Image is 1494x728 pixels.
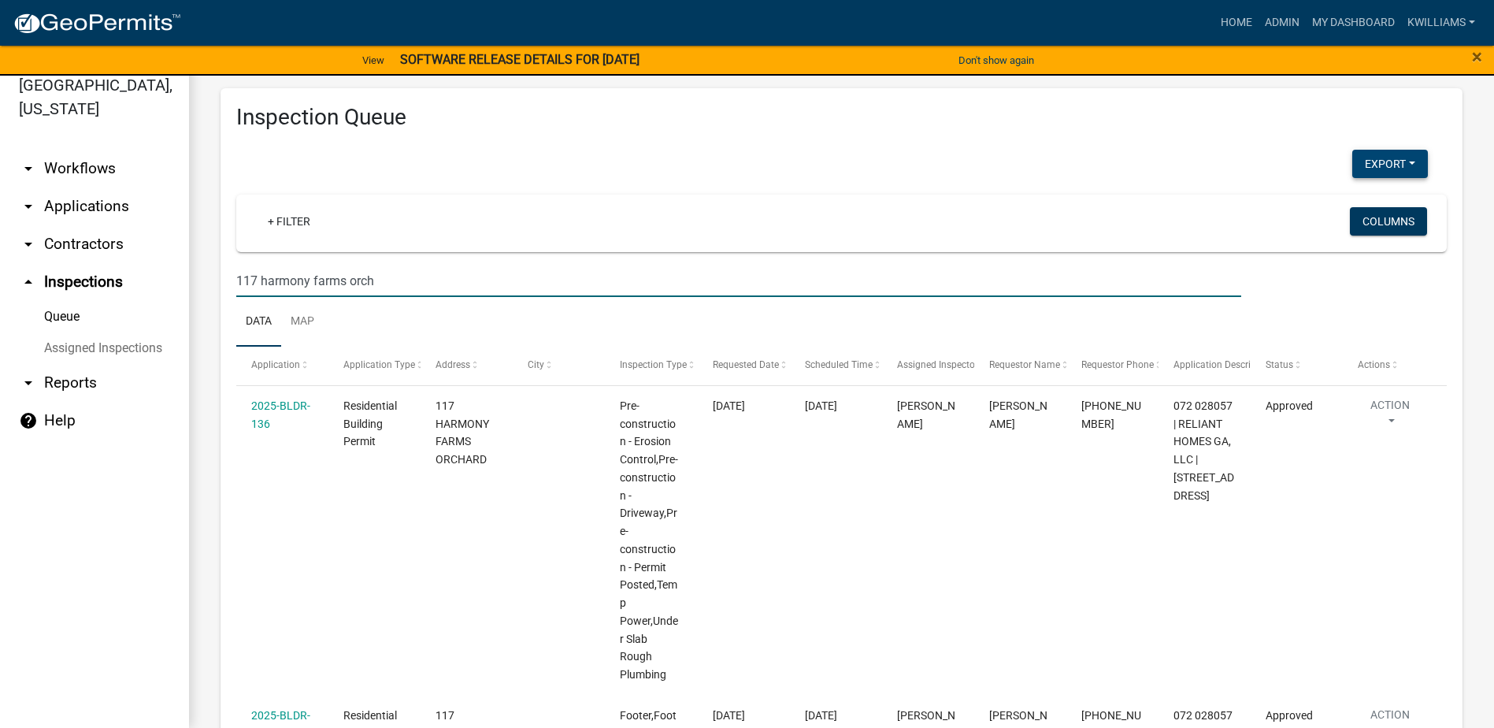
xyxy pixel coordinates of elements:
[1358,359,1390,370] span: Actions
[952,47,1040,73] button: Don't show again
[356,47,391,73] a: View
[19,159,38,178] i: arrow_drop_down
[19,273,38,292] i: arrow_drop_up
[713,709,745,722] span: 06/02/2025
[1173,399,1234,502] span: 072 028057 | RELIANT HOMES GA, LLC | 117 HARMONY FARMS ORCHARD
[1401,8,1481,38] a: kwilliams
[897,359,978,370] span: Assigned Inspector
[1472,47,1482,66] button: Close
[1066,347,1158,384] datatable-header-cell: Requestor Phone
[19,197,38,216] i: arrow_drop_down
[1306,8,1401,38] a: My Dashboard
[605,347,697,384] datatable-header-cell: Inspection Type
[1214,8,1259,38] a: Home
[620,399,678,681] span: Pre-construction - Erosion Control,Pre-construction - Driveway,Pre-construction - Permit Posted,T...
[974,347,1066,384] datatable-header-cell: Requestor Name
[697,347,789,384] datatable-header-cell: Requested Date
[1358,397,1422,436] button: Action
[1266,359,1293,370] span: Status
[805,707,867,725] div: [DATE]
[528,359,544,370] span: City
[805,397,867,415] div: [DATE]
[251,399,310,430] a: 2025-BLDR-136
[789,347,881,384] datatable-header-cell: Scheduled Time
[620,359,687,370] span: Inspection Type
[713,399,745,412] span: 05/28/2025
[1343,347,1435,384] datatable-header-cell: Actions
[19,411,38,430] i: help
[19,235,38,254] i: arrow_drop_down
[436,399,489,466] span: 117 HARMONY FARMS ORCHARD
[251,359,300,370] span: Application
[1350,207,1427,236] button: Columns
[713,359,779,370] span: Requested Date
[236,347,328,384] datatable-header-cell: Application
[328,347,421,384] datatable-header-cell: Application Type
[897,399,955,430] span: Michele Rivera
[1259,8,1306,38] a: Admin
[236,104,1447,131] h3: Inspection Queue
[989,359,1060,370] span: Requestor Name
[236,297,281,347] a: Data
[343,359,415,370] span: Application Type
[1472,46,1482,68] span: ×
[343,399,397,448] span: Residential Building Permit
[1266,709,1313,722] span: Approved
[989,399,1047,430] span: Carlos McCoy
[1158,347,1251,384] datatable-header-cell: Application Description
[881,347,973,384] datatable-header-cell: Assigned Inspector
[236,265,1241,297] input: Search for inspections
[400,52,639,67] strong: SOFTWARE RELEASE DETAILS FOR [DATE]
[281,297,324,347] a: Map
[805,359,873,370] span: Scheduled Time
[513,347,605,384] datatable-header-cell: City
[1081,399,1141,430] span: 404-859-4023
[436,359,470,370] span: Address
[1081,359,1154,370] span: Requestor Phone
[255,207,323,236] a: + Filter
[1266,399,1313,412] span: Approved
[1251,347,1343,384] datatable-header-cell: Status
[19,373,38,392] i: arrow_drop_down
[1173,359,1273,370] span: Application Description
[1352,150,1428,178] button: Export
[421,347,513,384] datatable-header-cell: Address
